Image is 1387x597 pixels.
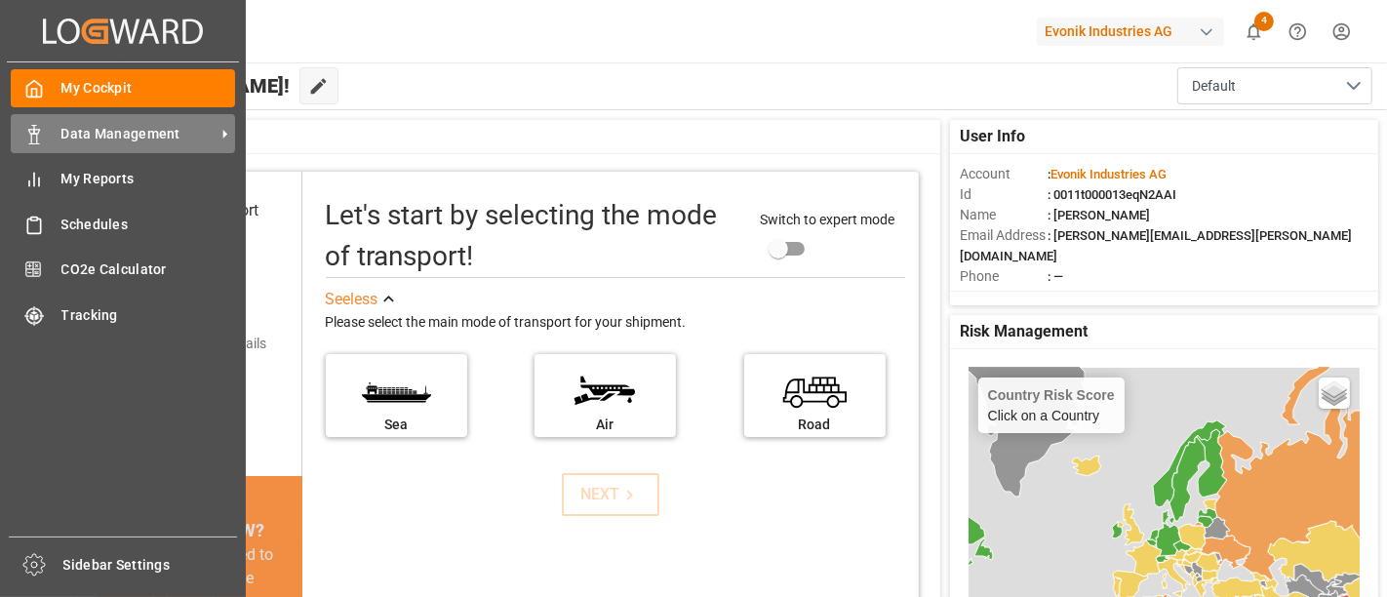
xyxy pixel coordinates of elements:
span: Sidebar Settings [63,555,238,576]
a: CO2e Calculator [11,251,235,289]
span: : — [1048,269,1063,284]
span: : [PERSON_NAME][EMAIL_ADDRESS][PERSON_NAME][DOMAIN_NAME] [960,228,1352,263]
button: Evonik Industries AG [1037,13,1232,50]
span: : Shipper [1048,290,1096,304]
a: Layers [1319,378,1350,409]
button: open menu [1177,67,1372,104]
span: Switch to expert mode [760,212,894,227]
button: NEXT [562,473,659,516]
span: My Reports [61,169,236,189]
span: 4 [1254,12,1274,31]
button: show 4 new notifications [1232,10,1276,54]
span: Account Type [960,287,1048,307]
button: Help Center [1276,10,1320,54]
a: Tracking [11,296,235,334]
a: My Cockpit [11,69,235,107]
span: Name [960,205,1048,225]
span: Data Management [61,124,216,144]
span: My Cockpit [61,78,236,99]
div: Add shipping details [144,334,266,354]
div: See less [326,288,378,311]
span: : [PERSON_NAME] [1048,208,1150,222]
span: Default [1192,76,1236,97]
a: My Reports [11,160,235,198]
a: Schedules [11,205,235,243]
span: Risk Management [960,320,1088,343]
div: NEXT [580,483,640,506]
div: Evonik Industries AG [1037,18,1224,46]
span: Tracking [61,305,236,326]
span: CO2e Calculator [61,259,236,280]
div: Please select the main mode of transport for your shipment. [326,311,905,335]
div: Air [544,415,666,435]
span: : [1048,167,1167,181]
span: Evonik Industries AG [1050,167,1167,181]
span: : 0011t000013eqN2AAI [1048,187,1176,202]
span: Email Address [960,225,1048,246]
span: Schedules [61,215,236,235]
div: Click on a Country [988,387,1115,423]
span: Account [960,164,1048,184]
span: Hello [PERSON_NAME]! [80,67,290,104]
div: Let's start by selecting the mode of transport! [326,195,740,277]
div: Road [754,415,876,435]
span: Id [960,184,1048,205]
span: Phone [960,266,1048,287]
div: Sea [336,415,457,435]
span: User Info [960,125,1025,148]
h4: Country Risk Score [988,387,1115,403]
